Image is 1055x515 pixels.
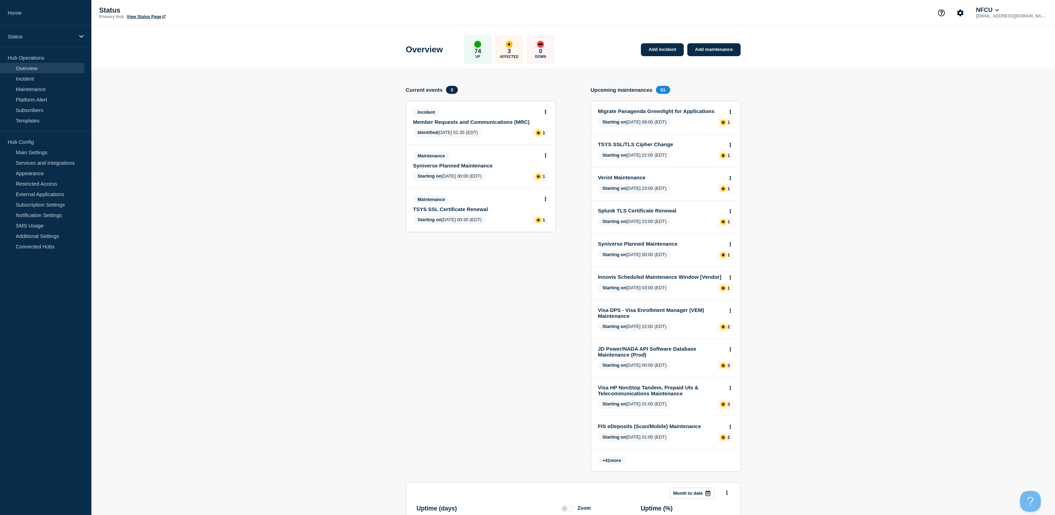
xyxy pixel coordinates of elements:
p: 1 [543,174,545,179]
button: Support [934,6,949,20]
button: NFCU [975,7,1001,14]
span: [DATE] 00:30 (EDT) [413,216,487,225]
p: 1 [728,186,730,191]
button: Month to date [670,488,715,499]
span: 41 [605,458,610,463]
p: 0 [539,48,542,55]
span: [DATE] 00:00 (EDT) [598,251,671,260]
div: affected [721,363,726,368]
div: affected [536,217,541,223]
a: Verint Maintenance [598,174,724,180]
span: [DATE] 23:00 (EDT) [598,217,671,226]
span: Starting on [603,152,627,158]
h3: Uptime ( days ) [417,505,457,512]
span: [DATE] 01:00 (EDT) [598,400,671,409]
div: down [537,41,544,48]
p: Affected [500,55,519,59]
p: 3 [728,363,730,368]
span: 51 [656,86,670,94]
a: Innovis Scheduled Maintenance Window [Vendor] [598,274,724,280]
span: Starting on [603,401,627,406]
p: Down [535,55,546,59]
div: affected [721,120,726,125]
h1: Overview [406,45,443,54]
span: 3 [446,86,458,94]
span: Starting on [603,252,627,257]
div: affected [536,174,541,179]
div: affected [506,41,513,48]
h4: Upcoming maintenances [591,87,653,93]
h4: Current events [406,87,443,93]
span: Starting on [603,186,627,191]
div: affected [721,186,726,192]
span: [DATE] 22:00 (EDT) [598,151,671,160]
div: affected [721,402,726,407]
span: Starting on [603,434,627,440]
span: [DATE] 08:00 (EDT) [598,118,671,127]
p: 3 [728,402,730,407]
span: Incident [413,108,440,116]
span: Identified [418,130,438,135]
p: Status [8,33,75,39]
p: 1 [728,252,730,257]
a: TSYS SSL Certificate Renewal [413,206,539,212]
span: Starting on [603,324,627,329]
a: Migrate Panagenda Greenlight for Applications [598,108,724,114]
a: Splunk TLS Certificate Renewal [598,208,724,214]
div: affected [536,130,541,136]
span: [DATE] 00:00 (EDT) [598,361,671,370]
div: affected [721,219,726,225]
p: 1 [728,219,730,224]
p: 1 [728,120,730,125]
iframe: Help Scout Beacon - Open [1020,491,1041,512]
div: Zoom [578,505,591,511]
div: affected [721,153,726,158]
p: [EMAIL_ADDRESS][DOMAIN_NAME] [975,14,1047,18]
span: Starting on [603,285,627,290]
a: Syniverse Planned Maintenance [598,241,724,247]
span: [DATE] 01:00 (EDT) [598,433,671,442]
span: Starting on [418,217,442,222]
p: 3 [508,48,511,55]
div: affected [721,435,726,440]
a: TSYS SSL/TLS Cipher Change [598,141,724,147]
a: FIS eDeposits (Scan/Mobile) Maintenance [598,423,724,429]
span: [DATE] 01:35 (EDT) [413,128,483,137]
span: [DATE] 22:00 (EDT) [598,322,671,331]
span: [DATE] 03:00 (EDT) [598,284,671,293]
p: 1 [543,217,545,223]
a: Visa DPS - Visa Enrollment Manager (VEM) Maintenance [598,307,724,319]
p: 1 [728,153,730,158]
span: Starting on [418,173,442,179]
div: affected [721,252,726,258]
div: up [474,41,481,48]
p: 74 [475,48,481,55]
span: Maintenance [413,152,450,160]
a: Visa HP NonStop Tandem, Prepaid UIs & Telecommunications Maintenance [598,385,724,396]
div: affected [721,324,726,330]
span: + more [598,456,626,464]
span: [DATE] 00:00 (EDT) [413,172,487,181]
p: 2 [728,435,730,440]
p: Primary Hub [99,14,124,19]
a: Syniverse Planned Maintenance [413,163,539,169]
p: 1 [728,285,730,291]
span: Starting on [603,119,627,125]
button: Account settings [953,6,968,20]
p: Month to date [673,491,703,496]
p: 2 [728,324,730,329]
span: Starting on [603,219,627,224]
a: Add incident [641,43,684,56]
span: Starting on [603,363,627,368]
span: [DATE] 23:00 (EDT) [598,184,671,193]
span: Maintenance [413,195,450,203]
h3: Uptime ( % ) [641,505,673,512]
p: Status [99,6,239,14]
p: Up [475,55,480,59]
p: 1 [543,130,545,135]
a: Add maintenance [687,43,740,56]
a: JD Power/NADA API Software Database Maintenance (Prod) [598,346,724,358]
div: affected [721,285,726,291]
a: View Status Page [127,14,165,19]
a: Member Requests and Communications (MRC) [413,119,539,125]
